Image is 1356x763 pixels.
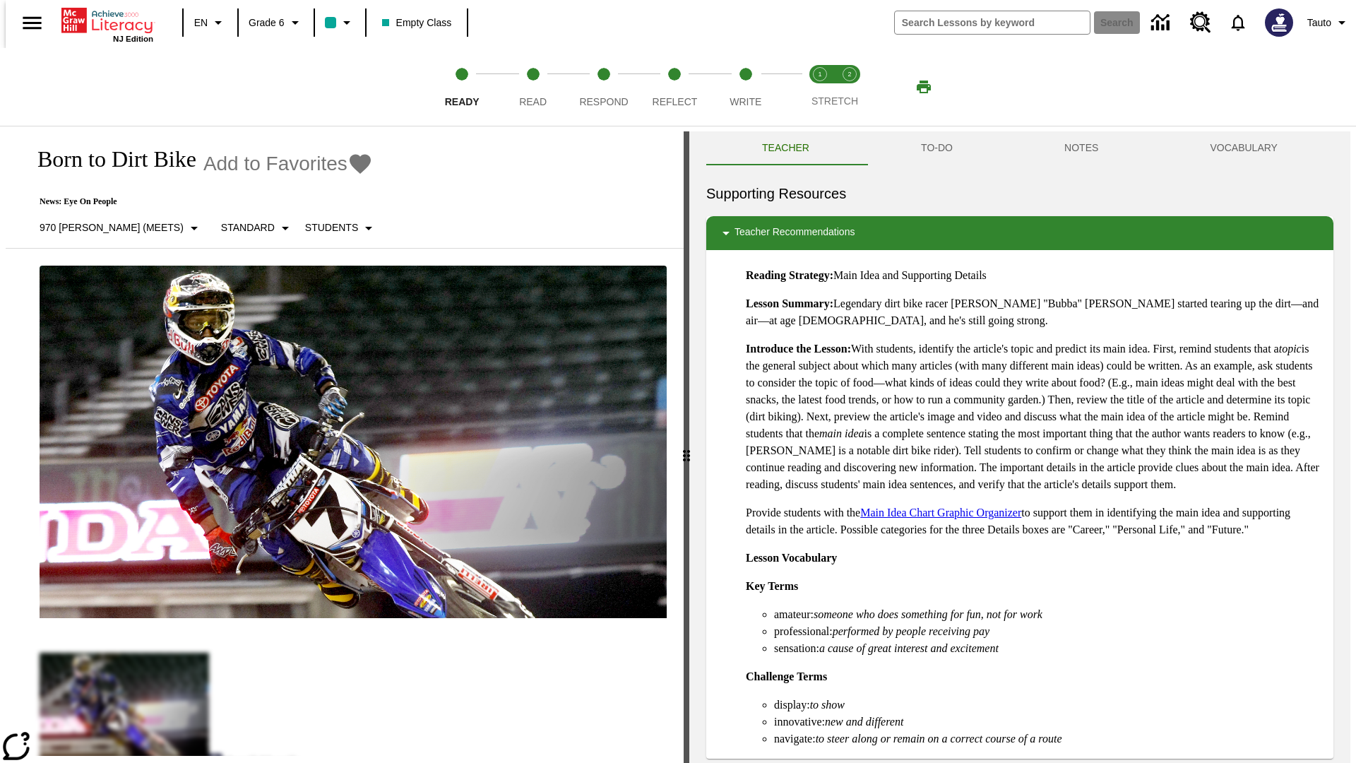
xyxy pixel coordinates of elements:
div: Instructional Panel Tabs [706,131,1333,165]
p: Main Idea and Supporting Details [746,267,1322,284]
img: Avatar [1265,8,1293,37]
button: Select a new avatar [1256,4,1302,41]
button: Respond step 3 of 5 [563,48,645,126]
button: Select Student [299,215,383,241]
strong: Reading Strategy: [746,269,833,281]
button: Stretch Respond step 2 of 2 [829,48,870,126]
button: Read step 2 of 5 [492,48,573,126]
span: Respond [579,96,628,107]
text: 2 [847,71,851,78]
em: to show [810,699,845,711]
li: display: [774,697,1322,714]
span: STRETCH [811,95,858,107]
span: EN [194,16,208,30]
a: Main Idea Chart Graphic Organizer [860,507,1021,519]
em: main idea [819,427,864,439]
span: Add to Favorites [203,153,347,175]
div: reading [6,131,684,756]
div: activity [689,131,1350,763]
button: Print [901,74,946,100]
span: Write [730,96,761,107]
p: Legendary dirt bike racer [PERSON_NAME] "Bubba" [PERSON_NAME] started tearing up the dirt—and air... [746,295,1322,329]
span: Reflect [653,96,698,107]
button: NOTES [1009,131,1154,165]
button: Select Lexile, 970 Lexile (Meets) [34,215,208,241]
span: NJ Edition [113,35,153,43]
strong: Lesson Summary: [746,297,833,309]
button: Scaffolds, Standard [215,215,299,241]
p: With students, identify the article's topic and predict its main idea. First, remind students tha... [746,341,1322,493]
li: innovative: [774,714,1322,731]
p: Teacher Recommendations [734,225,855,242]
div: Teacher Recommendations [706,216,1333,250]
li: sensation: [774,640,1322,657]
button: Class color is teal. Change class color [319,10,361,35]
span: Empty Class [382,16,452,30]
button: Open side menu [11,2,53,44]
p: News: Eye On People [23,196,383,207]
p: Students [305,220,358,235]
p: Provide students with the to support them in identifying the main idea and supporting details in ... [746,504,1322,538]
li: amateur: [774,606,1322,623]
button: Add to Favorites - Born to Dirt Bike [203,151,373,176]
button: TO-DO [865,131,1009,165]
input: search field [895,11,1090,34]
em: performed by people receiving pay [833,625,989,637]
em: topic [1279,343,1302,355]
button: Profile/Settings [1302,10,1356,35]
button: Ready step 1 of 5 [421,48,503,126]
strong: Lesson Vocabulary [746,552,837,564]
a: Notifications [1220,4,1256,41]
span: Ready [445,96,480,107]
strong: Challenge Terms [746,670,827,682]
button: Write step 5 of 5 [705,48,787,126]
span: Tauto [1307,16,1331,30]
text: 1 [818,71,821,78]
button: Language: EN, Select a language [188,10,233,35]
div: Press Enter or Spacebar and then press right and left arrow keys to move the slider [684,131,689,763]
em: new and different [825,716,903,728]
em: a cause of great interest and excitement [819,642,999,654]
p: 970 [PERSON_NAME] (Meets) [40,220,184,235]
p: Standard [221,220,275,235]
h6: Supporting Resources [706,182,1333,205]
img: Motocross racer James Stewart flies through the air on his dirt bike. [40,266,667,619]
em: someone who does something for fun, not for work [814,608,1042,620]
strong: Key Terms [746,580,798,592]
li: professional: [774,623,1322,640]
span: Grade 6 [249,16,285,30]
button: Grade: Grade 6, Select a grade [243,10,309,35]
a: Resource Center, Will open in new tab [1182,4,1220,42]
button: Reflect step 4 of 5 [634,48,715,126]
div: Home [61,5,153,43]
button: Teacher [706,131,865,165]
a: Data Center [1143,4,1182,42]
li: navigate: [774,731,1322,747]
button: Stretch Read step 1 of 2 [799,48,840,126]
em: to steer along or remain on a correct course of a route [816,733,1062,745]
button: VOCABULARY [1154,131,1333,165]
span: Read [519,96,547,107]
h1: Born to Dirt Bike [23,146,196,172]
strong: Introduce the Lesson: [746,343,851,355]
